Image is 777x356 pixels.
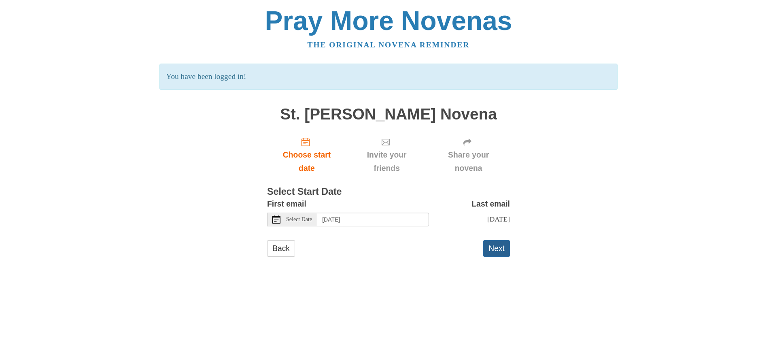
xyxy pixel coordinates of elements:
span: Select Date [286,217,312,222]
button: Next [483,240,510,257]
span: Choose start date [275,148,338,175]
a: Pray More Novenas [265,6,512,36]
h3: Select Start Date [267,187,510,197]
h1: St. [PERSON_NAME] Novena [267,106,510,123]
div: Click "Next" to confirm your start date first. [427,131,510,179]
label: Last email [471,197,510,211]
span: [DATE] [487,215,510,223]
a: The original novena reminder [308,41,470,49]
a: Back [267,240,295,257]
a: Choose start date [267,131,346,179]
span: Share your novena [435,148,502,175]
p: You have been logged in! [159,64,617,90]
label: First email [267,197,306,211]
div: Click "Next" to confirm your start date first. [346,131,427,179]
span: Invite your friends [355,148,419,175]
